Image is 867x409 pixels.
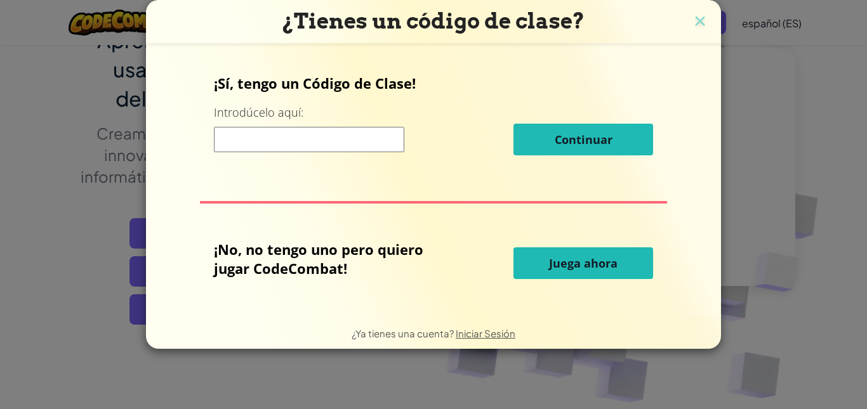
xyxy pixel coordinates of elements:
p: ¡No, no tengo uno pero quiero jugar CodeCombat! [214,240,451,278]
span: ¿Ya tienes una cuenta? [352,327,456,339]
span: Continuar [555,132,612,147]
span: ¿Tienes un código de clase? [282,8,585,34]
label: Introdúcelo aquí: [214,105,303,120]
span: Juega ahora [549,256,618,271]
a: Iniciar Sesión [456,327,515,339]
button: Continuar [513,124,653,155]
img: close icon [692,13,708,32]
button: Juega ahora [513,247,653,279]
p: ¡Sí, tengo un Código de Clase! [214,74,654,93]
